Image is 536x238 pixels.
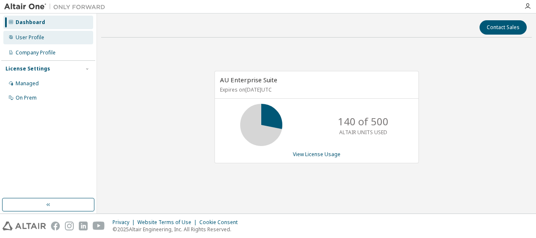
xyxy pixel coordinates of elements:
[293,151,340,158] a: View License Usage
[16,34,44,41] div: User Profile
[338,114,389,129] p: 140 of 500
[3,222,46,230] img: altair_logo.svg
[480,20,527,35] button: Contact Sales
[113,219,137,226] div: Privacy
[113,226,243,233] p: © 2025 Altair Engineering, Inc. All Rights Reserved.
[93,222,105,230] img: youtube.svg
[65,222,74,230] img: instagram.svg
[4,3,110,11] img: Altair One
[79,222,88,230] img: linkedin.svg
[137,219,199,226] div: Website Terms of Use
[16,95,37,101] div: On Prem
[220,76,277,84] span: AU Enterprise Suite
[16,19,45,26] div: Dashboard
[5,65,50,72] div: License Settings
[339,129,387,136] p: ALTAIR UNITS USED
[220,86,411,93] p: Expires on [DATE] UTC
[16,49,56,56] div: Company Profile
[51,222,60,230] img: facebook.svg
[199,219,243,226] div: Cookie Consent
[16,80,39,87] div: Managed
